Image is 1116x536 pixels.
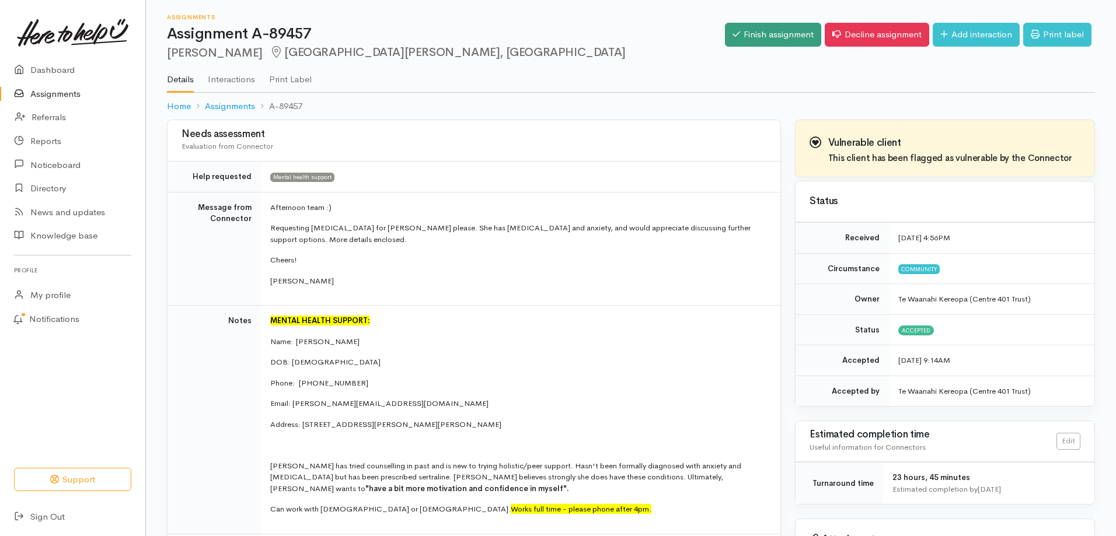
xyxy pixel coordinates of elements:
[270,316,370,325] font: MENTAL HEALTH SUPPORT:
[828,153,1072,163] h4: This client has been flagged as vulnerable by the Connector
[898,294,1031,304] span: Te Waanahi Kereopa (Centre 401 Trust)
[208,59,255,92] a: Interactions
[270,336,766,348] p: Name: [PERSON_NAME]
[511,504,651,514] font: Works full time - please phone after 4pm.
[892,484,1080,495] div: Estimated completion by
[898,325,934,335] span: Accepted
[255,100,302,113] li: A-89457
[168,306,261,534] td: Notes
[825,23,929,47] a: Decline assignment
[182,129,766,140] h3: Needs assessment
[828,138,1072,149] h3: Vulnerable client
[167,93,1095,120] nav: breadcrumb
[796,376,889,406] td: Accepted by
[168,162,261,192] td: Help requested
[167,100,191,113] a: Home
[167,59,194,93] a: Details
[889,376,1094,406] td: Te Waanahi Kereopa (Centre 401 Trust)
[270,202,766,213] p: Afternoon team :)
[725,23,821,47] a: Finish assignment
[270,222,766,245] p: Requesting [MEDICAL_DATA] for [PERSON_NAME] please. She has [MEDICAL_DATA] and anxiety, and would...
[270,460,766,495] p: [PERSON_NAME] has tried counselling in past and is new to trying holistic/peer support. Hasn't be...
[167,14,725,20] h6: Assignments
[270,254,766,266] p: Cheers!
[810,429,1056,440] h3: Estimated completion time
[898,355,950,365] time: [DATE] 9:14AM
[182,141,273,151] span: Evaluation from Connector
[270,377,766,389] p: Phone: [PHONE_NUMBER]
[1056,433,1080,450] a: Edit
[270,398,766,409] p: Email: [PERSON_NAME][EMAIL_ADDRESS][DOMAIN_NAME]
[270,419,766,430] p: Address: [STREET_ADDRESS][PERSON_NAME][PERSON_NAME]
[796,345,889,376] td: Accepted
[898,233,950,243] time: [DATE] 4:56PM
[796,463,883,505] td: Turnaround time
[14,262,131,278] h6: Profile
[168,192,261,306] td: Message from Connector
[810,196,1080,207] h3: Status
[205,100,255,113] a: Assignments
[933,23,1020,47] a: Add interaction
[270,173,334,182] span: Mental health support
[796,223,889,254] td: Received
[167,26,725,43] h1: Assignment A-89457
[892,472,970,482] span: 23 hours, 45 minutes
[167,46,725,59] h2: [PERSON_NAME]
[270,45,626,59] span: [GEOGRAPHIC_DATA][PERSON_NAME], [GEOGRAPHIC_DATA]
[270,356,766,368] p: DOB: [DEMOGRAPHIC_DATA]
[796,284,889,315] td: Owner
[14,468,131,492] button: Support
[796,253,889,284] td: Circumstance
[898,264,940,274] span: Community
[810,442,926,452] span: Useful information for Connectors
[978,484,1001,494] time: [DATE]
[365,484,569,493] span: "have a bit more motivation and confidence in myself".
[796,314,889,345] td: Status
[1023,23,1091,47] a: Print label
[270,275,766,287] p: [PERSON_NAME]
[270,503,766,515] p: Can work with [DEMOGRAPHIC_DATA] or [DEMOGRAPHIC_DATA].
[269,59,312,92] a: Print Label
